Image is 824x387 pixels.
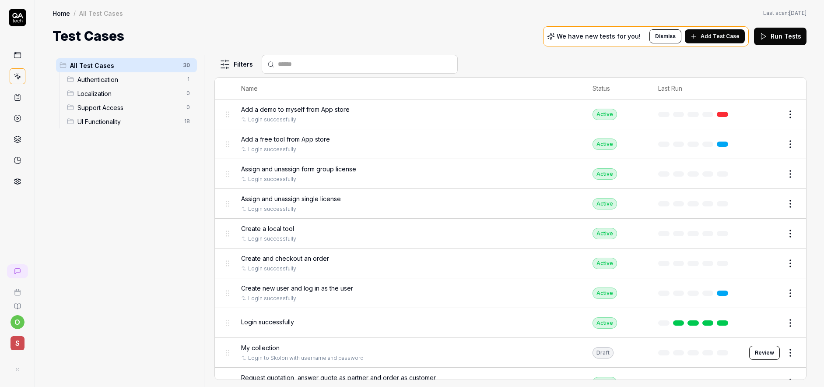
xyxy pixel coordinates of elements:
div: Drag to reorderUI Functionality18 [63,114,197,128]
span: Assign and unassign single license [241,194,341,203]
span: Add a free tool from App store [241,135,330,144]
span: Create and checkout an order [241,254,329,263]
a: Login successfully [248,295,296,302]
div: Active [593,168,617,180]
button: o [11,315,25,329]
span: My collection [241,343,280,352]
span: Request quotation, answer quote as partner and order as customer [241,373,436,382]
a: Documentation [4,296,31,310]
div: Drag to reorderLocalization0 [63,86,197,100]
button: Add Test Case [685,29,745,43]
span: Localization [77,89,181,98]
div: Active [593,317,617,329]
a: Login successfully [248,205,296,213]
span: Add Test Case [701,32,740,40]
div: All Test Cases [79,9,123,18]
th: Last Run [649,78,740,99]
div: Drag to reorderAuthentication1 [63,72,197,86]
span: Create a local tool [241,224,294,233]
a: New conversation [7,264,28,278]
p: We have new tests for you! [557,33,641,39]
tr: Add a free tool from App storeLogin successfullyActive [215,129,806,159]
button: S [4,329,31,352]
span: All Test Cases [70,61,178,70]
span: Assign and unassign form group license [241,164,356,174]
span: 1 [183,74,193,85]
span: Add a demo to myself from App store [241,105,350,114]
span: S [11,336,25,350]
th: Name [232,78,584,99]
div: Active [593,228,617,239]
a: Login successfully [248,146,296,153]
tr: Assign and unassign single licenseLogin successfullyActive [215,189,806,219]
span: Authentication [77,75,181,84]
div: Draft [593,347,614,359]
tr: Create new user and log in as the userLogin successfullyActive [215,278,806,308]
span: Create new user and log in as the user [241,284,353,293]
a: Login successfully [248,235,296,243]
div: Active [593,198,617,209]
a: Login successfully [248,175,296,183]
span: 18 [181,116,193,127]
span: UI Functionality [77,117,179,126]
a: Login successfully [248,116,296,124]
button: Review [749,346,780,360]
tr: Assign and unassign form group licenseLogin successfullyActive [215,159,806,189]
a: Home [53,9,70,18]
span: 30 [179,60,193,71]
span: 0 [183,102,193,113]
span: Last scan: [763,9,806,17]
span: Login successfully [241,317,294,327]
a: Book a call with us [4,282,31,296]
tr: Add a demo to myself from App storeLogin successfullyActive [215,99,806,129]
a: Login successfully [248,265,296,273]
div: Active [593,109,617,120]
tr: My collectionLogin to Skolon with username and passwordDraftReview [215,338,806,368]
div: / [74,9,76,18]
a: Login to Skolon with username and password [248,354,364,362]
div: Active [593,138,617,150]
tr: Create and checkout an orderLogin successfullyActive [215,249,806,278]
tr: Create a local toolLogin successfullyActive [215,219,806,249]
tr: Login successfullyActive [215,308,806,338]
button: Dismiss [649,29,681,43]
div: Active [593,258,617,269]
button: Run Tests [754,28,806,45]
span: 0 [183,88,193,99]
div: Active [593,288,617,299]
div: Drag to reorderSupport Access0 [63,100,197,114]
button: Filters [214,56,258,73]
button: Last scan:[DATE] [763,9,806,17]
h1: Test Cases [53,26,124,46]
time: [DATE] [789,10,806,16]
th: Status [584,78,649,99]
span: Support Access [77,103,181,112]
